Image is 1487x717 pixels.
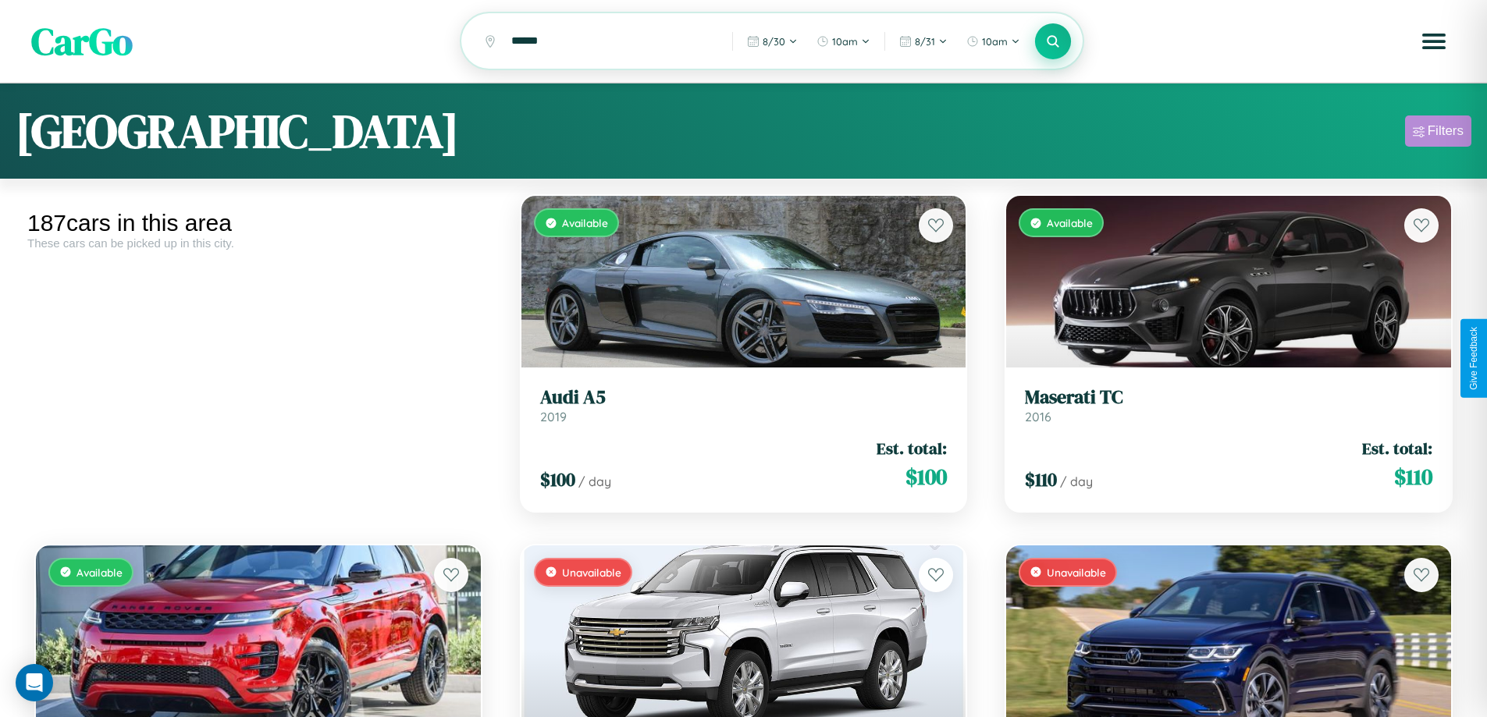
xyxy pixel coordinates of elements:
span: 10am [832,35,858,48]
span: Unavailable [562,566,621,579]
a: Maserati TC2016 [1025,386,1432,424]
span: 8 / 31 [915,35,935,48]
div: 187 cars in this area [27,210,489,236]
span: $ 100 [905,461,947,492]
span: Available [76,566,123,579]
span: CarGo [31,16,133,67]
div: These cars can be picked up in this city. [27,236,489,250]
span: / day [1060,474,1093,489]
button: Filters [1405,115,1471,147]
div: Open Intercom Messenger [16,664,53,701]
span: $ 110 [1394,461,1432,492]
span: Available [562,216,608,229]
h1: [GEOGRAPHIC_DATA] [16,99,459,163]
h3: Audi A5 [540,386,948,409]
button: Open menu [1412,20,1456,63]
span: $ 100 [540,467,575,492]
span: 8 / 30 [763,35,785,48]
span: / day [578,474,611,489]
span: Available [1047,216,1093,229]
span: $ 110 [1025,467,1057,492]
a: Audi A52019 [540,386,948,424]
span: 10am [982,35,1008,48]
button: 8/31 [891,29,955,54]
button: 8/30 [739,29,806,54]
div: Filters [1428,123,1464,139]
button: 10am [959,29,1028,54]
span: Est. total: [1362,437,1432,460]
button: 10am [809,29,878,54]
span: 2019 [540,409,567,424]
h3: Maserati TC [1025,386,1432,409]
span: Est. total: [877,437,947,460]
div: Give Feedback [1468,327,1479,390]
span: Unavailable [1047,566,1106,579]
span: 2016 [1025,409,1051,424]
